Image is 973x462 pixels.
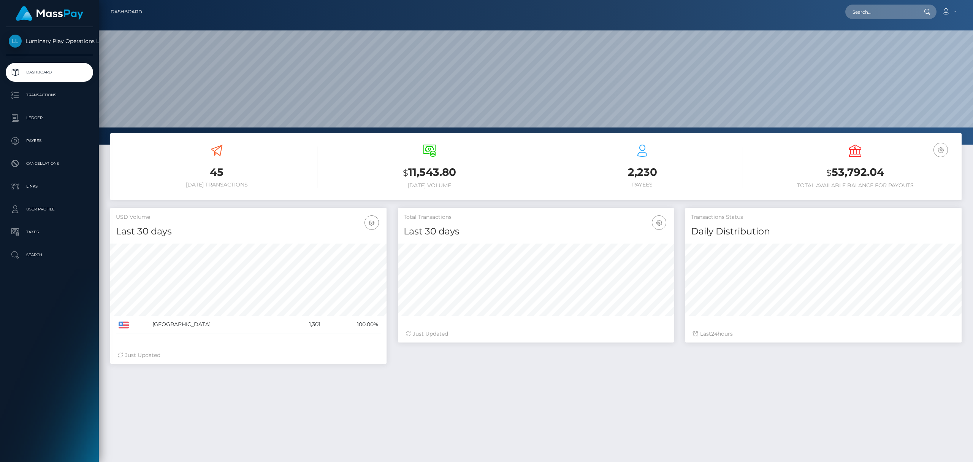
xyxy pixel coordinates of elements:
[6,245,93,264] a: Search
[9,249,90,261] p: Search
[16,6,83,21] img: MassPay Logo
[693,330,954,338] div: Last hours
[329,165,530,180] h3: 11,543.80
[845,5,917,19] input: Search...
[406,330,667,338] div: Just Updated
[9,226,90,238] p: Taxes
[329,182,530,189] h6: [DATE] Volume
[9,204,90,215] p: User Profile
[111,4,142,20] a: Dashboard
[403,167,408,178] small: $
[404,213,669,221] h5: Total Transactions
[9,181,90,192] p: Links
[116,182,317,188] h6: [DATE] Transactions
[119,322,129,328] img: US.png
[9,112,90,124] p: Ledger
[754,182,956,189] h6: Total Available Balance for Payouts
[754,165,956,180] h3: 53,792.04
[118,351,379,359] div: Just Updated
[9,89,90,101] p: Transactions
[711,330,718,337] span: 24
[6,177,93,196] a: Links
[542,182,743,188] h6: Payees
[6,154,93,173] a: Cancellations
[6,108,93,127] a: Ledger
[542,165,743,180] h3: 2,230
[116,213,381,221] h5: USD Volume
[9,158,90,169] p: Cancellations
[404,225,669,238] h4: Last 30 days
[9,67,90,78] p: Dashboard
[691,225,956,238] h4: Daily Distribution
[116,165,317,180] h3: 45
[691,213,956,221] h5: Transactions Status
[6,131,93,150] a: Payees
[6,200,93,219] a: User Profile
[9,135,90,147] p: Payees
[6,86,93,105] a: Transactions
[6,223,93,242] a: Taxes
[150,316,287,333] td: [GEOGRAPHIC_DATA]
[323,316,380,333] td: 100.00%
[6,38,93,45] span: Luminary Play Operations Limited
[826,167,832,178] small: $
[116,225,381,238] h4: Last 30 days
[287,316,323,333] td: 1,301
[6,63,93,82] a: Dashboard
[9,35,22,48] img: Luminary Play Operations Limited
